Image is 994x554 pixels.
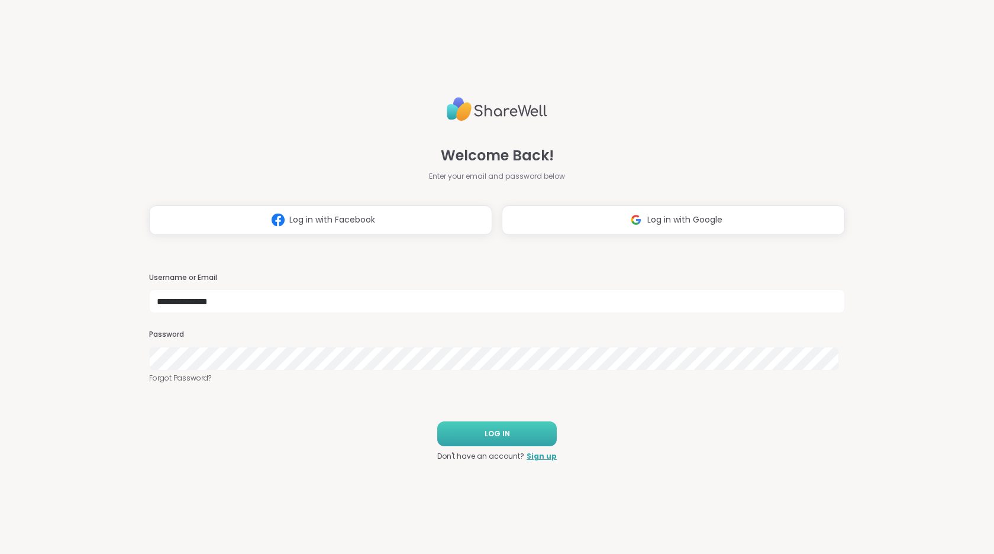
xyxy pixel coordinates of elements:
[437,451,524,462] span: Don't have an account?
[289,214,375,226] span: Log in with Facebook
[527,451,557,462] a: Sign up
[485,429,510,439] span: LOG IN
[625,209,647,231] img: ShareWell Logomark
[267,209,289,231] img: ShareWell Logomark
[647,214,722,226] span: Log in with Google
[447,92,547,126] img: ShareWell Logo
[441,145,554,166] span: Welcome Back!
[149,205,492,235] button: Log in with Facebook
[149,330,845,340] h3: Password
[429,171,565,182] span: Enter your email and password below
[437,421,557,446] button: LOG IN
[149,373,845,384] a: Forgot Password?
[149,273,845,283] h3: Username or Email
[502,205,845,235] button: Log in with Google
